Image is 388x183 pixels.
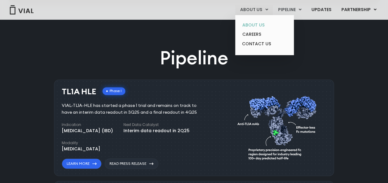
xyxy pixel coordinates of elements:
div: [MEDICAL_DATA] [62,146,100,152]
h3: TL1A HLE [62,87,96,96]
img: TL1A antibody diagram. [237,84,320,169]
a: PARTNERSHIPMenu Toggle [336,5,382,15]
div: Phase I [102,87,125,95]
a: UPDATES [307,5,336,15]
a: ABOUT USMenu Toggle [235,5,273,15]
h4: Indication [62,122,113,128]
a: CAREERS [237,30,291,39]
div: [MEDICAL_DATA] (IBD) [62,128,113,134]
a: Learn More [62,158,102,169]
a: CONTACT US [237,39,291,49]
div: VIAL-TL1A-HLE has started a phase 1 trial and remains on track to have an interim data readout in... [62,102,206,116]
h2: Pipeline [160,45,228,71]
a: PIPELINEMenu Toggle [273,5,306,15]
h4: Next Data Catalyst [123,122,190,128]
a: Read Press Release [105,158,158,169]
a: ABOUT US [237,20,291,30]
div: Interim data readout in 2Q25 [123,128,190,134]
img: Vial Logo [9,5,34,14]
h4: Modality [62,140,100,146]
